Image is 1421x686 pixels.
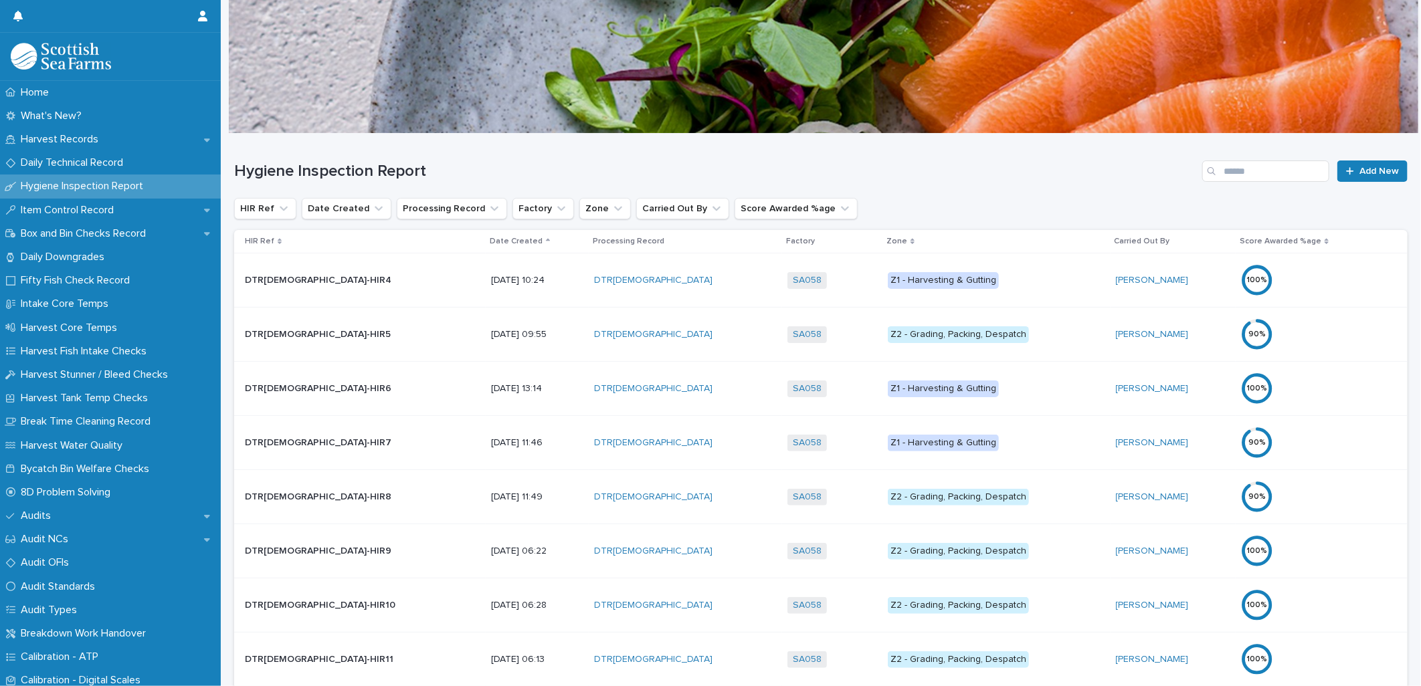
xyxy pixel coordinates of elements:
[1241,492,1273,501] div: 90 %
[888,380,999,397] div: Z1 - Harvesting & Gutting
[1241,546,1273,556] div: 100 %
[888,489,1029,505] div: Z2 - Grading, Packing, Despatch
[490,234,543,249] p: Date Created
[793,600,822,611] a: SA058
[15,156,134,169] p: Daily Technical Record
[15,533,79,546] p: Audit NCs
[594,329,713,340] a: DTR[DEMOGRAPHIC_DATA]
[1116,654,1189,665] a: [PERSON_NAME]
[793,329,822,340] a: SA058
[888,435,999,451] div: Z1 - Harvesting & Gutting
[234,578,1408,633] tr: DTR[DEMOGRAPHIC_DATA]-HIR10DTR[DEMOGRAPHIC_DATA]-HIR10 [DATE] 06:28DTR[DEMOGRAPHIC_DATA] SA058 Z2...
[302,198,391,219] button: Date Created
[491,437,583,449] p: [DATE] 11:46
[15,86,60,99] p: Home
[1116,491,1189,503] a: [PERSON_NAME]
[15,110,92,122] p: What's New?
[512,198,574,219] button: Factory
[15,322,128,334] p: Harvest Core Temps
[888,326,1029,343] div: Z2 - Grading, Packing, Despatch
[735,198,858,219] button: Score Awarded %age
[234,416,1408,470] tr: DTR[DEMOGRAPHIC_DATA]-HIR7DTR[DEMOGRAPHIC_DATA]-HIR7 [DATE] 11:46DTR[DEMOGRAPHIC_DATA] SA058 Z1 -...
[245,597,398,611] p: DTR[DEMOGRAPHIC_DATA]-HIR10
[786,234,815,249] p: Factory
[491,654,583,665] p: [DATE] 06:13
[579,198,631,219] button: Zone
[245,234,274,249] p: HIR Ref
[245,326,393,340] p: DTR[DEMOGRAPHIC_DATA]-HIR5
[888,543,1029,560] div: Z2 - Grading, Packing, Despatch
[15,298,119,310] p: Intake Core Temps
[1116,329,1189,340] a: [PERSON_NAME]
[886,234,907,249] p: Zone
[15,463,160,475] p: Bycatch Bin Welfare Checks
[594,491,713,503] a: DTR[DEMOGRAPHIC_DATA]
[15,556,80,569] p: Audit OFIs
[491,546,583,557] p: [DATE] 06:22
[245,435,394,449] p: DTR[DEMOGRAPHIC_DATA]-HIR7
[15,204,124,217] p: Item Control Record
[234,253,1408,308] tr: DTR[DEMOGRAPHIC_DATA]-HIR4DTR[DEMOGRAPHIC_DATA]-HIR4 [DATE] 10:24DTR[DEMOGRAPHIC_DATA] SA058 Z1 -...
[15,651,109,663] p: Calibration - ATP
[15,604,88,616] p: Audit Types
[793,437,822,449] a: SA058
[15,180,154,193] p: Hygiene Inspection Report
[1241,438,1273,447] div: 90 %
[1116,437,1189,449] a: [PERSON_NAME]
[1241,600,1273,610] div: 100 %
[1359,166,1399,176] span: Add New
[1116,275,1189,286] a: [PERSON_NAME]
[491,600,583,611] p: [DATE] 06:28
[15,415,161,428] p: Break Time Cleaning Record
[491,491,583,503] p: [DATE] 11:49
[1241,330,1273,339] div: 90 %
[594,383,713,394] a: DTR[DEMOGRAPHIC_DATA]
[491,275,583,286] p: [DATE] 10:24
[15,345,157,358] p: Harvest Fish Intake Checks
[594,600,713,611] a: DTR[DEMOGRAPHIC_DATA]
[793,546,822,557] a: SA058
[636,198,729,219] button: Carried Out By
[793,491,822,503] a: SA058
[15,368,179,381] p: Harvest Stunner / Bleed Checks
[594,654,713,665] a: DTR[DEMOGRAPHIC_DATA]
[594,275,713,286] a: DTR[DEMOGRAPHIC_DATA]
[245,380,394,394] p: DTR[DEMOGRAPHIC_DATA]-HIR6
[594,437,713,449] a: DTR[DEMOGRAPHIC_DATA]
[793,383,822,394] a: SA058
[15,439,133,452] p: Harvest Water Quality
[888,597,1029,614] div: Z2 - Grading, Packing, Despatch
[1202,160,1329,182] input: Search
[793,654,822,665] a: SA058
[491,329,583,340] p: [DATE] 09:55
[1116,546,1189,557] a: [PERSON_NAME]
[15,274,140,287] p: Fifty Fish Check Record
[1116,383,1189,394] a: [PERSON_NAME]
[245,651,396,665] p: DTR[DEMOGRAPHIC_DATA]-HIR11
[15,580,106,593] p: Audit Standards
[1115,234,1170,249] p: Carried Out By
[234,362,1408,416] tr: DTR[DEMOGRAPHIC_DATA]-HIR6DTR[DEMOGRAPHIC_DATA]-HIR6 [DATE] 13:14DTR[DEMOGRAPHIC_DATA] SA058 Z1 -...
[234,162,1197,181] h1: Hygiene Inspection Report
[888,651,1029,668] div: Z2 - Grading, Packing, Despatch
[1241,384,1273,393] div: 100 %
[15,133,109,146] p: Harvest Records
[793,275,822,286] a: SA058
[234,470,1408,524] tr: DTR[DEMOGRAPHIC_DATA]-HIR8DTR[DEMOGRAPHIC_DATA]-HIR8 [DATE] 11:49DTR[DEMOGRAPHIC_DATA] SA058 Z2 -...
[234,524,1408,578] tr: DTR[DEMOGRAPHIC_DATA]-HIR9DTR[DEMOGRAPHIC_DATA]-HIR9 [DATE] 06:22DTR[DEMOGRAPHIC_DATA] SA058 Z2 -...
[491,383,583,394] p: [DATE] 13:14
[234,308,1408,362] tr: DTR[DEMOGRAPHIC_DATA]-HIR5DTR[DEMOGRAPHIC_DATA]-HIR5 [DATE] 09:55DTR[DEMOGRAPHIC_DATA] SA058 Z2 -...
[594,546,713,557] a: DTR[DEMOGRAPHIC_DATA]
[245,272,394,286] p: DTR[DEMOGRAPHIC_DATA]-HIR4
[245,489,394,503] p: DTR[DEMOGRAPHIC_DATA]-HIR8
[1240,234,1321,249] p: Score Awarded %age
[593,234,664,249] p: Processing Record
[397,198,507,219] button: Processing Record
[15,227,157,240] p: Box and Bin Checks Record
[234,198,296,219] button: HIR Ref
[15,392,159,405] p: Harvest Tank Temp Checks
[15,251,115,263] p: Daily Downgrades
[15,486,121,499] p: 8D Problem Solving
[15,627,157,640] p: Breakdown Work Handover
